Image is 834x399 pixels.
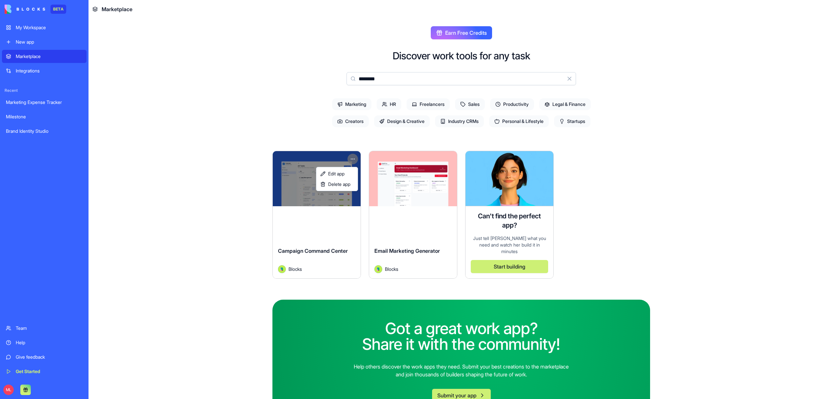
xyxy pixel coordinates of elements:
span: Edit app [328,170,345,177]
div: Milestone [6,113,83,120]
span: Delete app [328,181,350,188]
span: Recent [2,88,87,93]
div: Brand Identity Studio [6,128,83,134]
div: Marketing Expense Tracker [6,99,83,106]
